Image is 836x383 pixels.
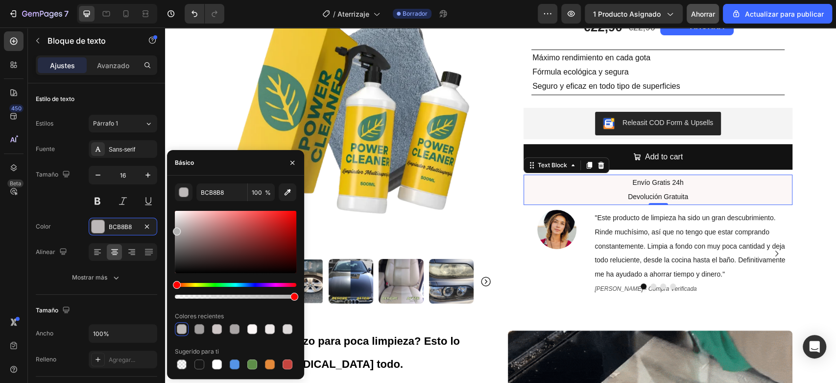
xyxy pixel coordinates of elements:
[10,180,21,187] font: Beta
[430,258,531,265] i: [PERSON_NAME] - Compra Verificada
[109,223,132,230] font: BCB8B8
[687,4,719,24] button: Ahorrar
[457,90,548,101] div: Releasit COD Form & Upsells
[403,10,428,17] font: Borrador
[372,182,411,222] img: gempages_559745408293667696-5a2813a0-2e8a-4375-8a36-774e83f8ffe5.webp
[593,10,661,18] font: 1 producto asignado
[505,256,511,262] button: Dot
[691,10,715,18] font: Ahorrar
[585,4,683,24] button: 1 producto asignado
[165,27,836,383] iframe: Área de diseño
[430,84,556,108] button: Releasit COD Form & Upsells
[11,105,22,112] font: 450
[175,312,224,320] font: Colores recientes
[48,36,106,46] font: Bloque de texto
[358,147,627,178] div: Rich Text Editor. Editing area: main
[61,307,295,343] strong: ¿Mucho esfuerzo para poca limpieza? Esto lo [MEDICAL_DATA] todo.
[36,306,58,314] font: Tamaño
[89,115,157,132] button: Párrafo 1
[604,218,620,234] button: Carousel Next Arrow
[438,90,450,102] img: CKKYs5695_ICEAE=.webp
[463,165,523,173] span: Devolución Gratuita
[72,274,107,281] font: Mostrar más
[495,256,501,262] button: Dot
[36,248,55,255] font: Alinear
[337,10,369,18] font: Aterrizaje
[185,4,224,24] div: Deshacer/Rehacer
[315,248,327,260] button: Carousel Next Arrow
[36,120,53,127] font: Estilos
[36,223,51,230] font: Color
[175,283,296,287] div: Matiz
[745,10,824,18] font: Actualizar para publicar
[36,356,56,363] font: Relleno
[50,61,75,70] font: Ajustes
[723,4,832,24] button: Actualizar para publicar
[4,4,73,24] button: 7
[366,23,620,67] div: Rich Text Editor. Editing area: main
[36,95,74,102] font: Estilo de texto
[803,335,826,358] div: Abrir Intercom Messenger
[367,52,619,66] p: Seguro y eficaz en todo tipo de superficies
[64,9,69,19] font: 7
[485,256,491,262] button: Dot
[367,24,619,38] p: Máximo rendimiento en cada gota
[36,330,53,337] font: Ancho
[333,10,335,18] font: /
[175,159,194,166] font: Básico
[430,186,620,251] span: "Este producto de limpieza ha sido un gran descubrimiento. Rinde muchísimo, así que no tengo que ...
[467,151,518,159] span: Envío Gratis 24h
[36,269,157,286] button: Mostrar más
[90,355,202,363] span: limpiador concentrado multiusos
[367,38,619,52] p: Fórmula ecológica y segura
[48,35,131,47] p: Bloque de texto
[175,348,219,355] font: Sugerido para ti
[36,145,55,153] font: Fuente
[358,117,627,143] button: Add to cart
[196,183,247,201] input: Por ejemplo: FFFFFF
[371,133,404,142] div: Text Block
[89,325,157,342] input: Auto
[480,123,518,137] div: Add to cart
[93,120,118,127] font: Párrafo 1
[109,146,135,153] font: Sans-serif
[109,356,135,363] font: Agregar...
[265,189,271,196] font: %
[36,171,58,178] font: Tamaño
[97,61,129,70] font: Avanzado
[476,256,481,262] button: Dot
